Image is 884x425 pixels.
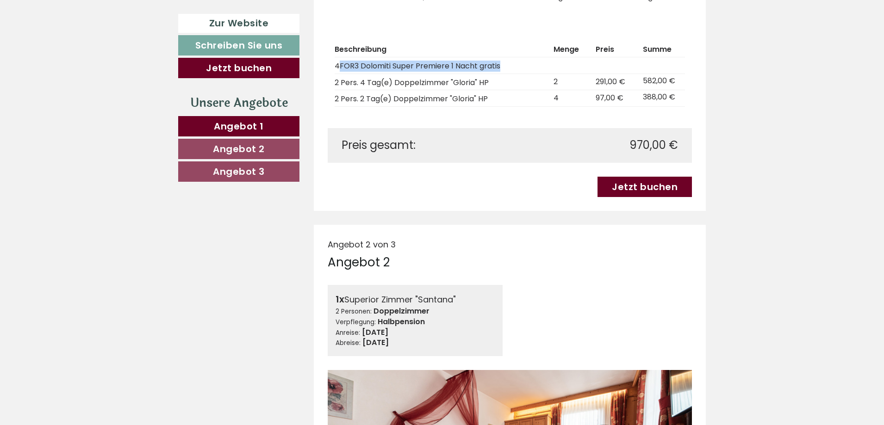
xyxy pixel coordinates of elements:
[336,328,360,337] small: Anreise:
[328,239,396,250] span: Angebot 2 von 3
[159,7,206,23] div: Sonntag
[362,327,388,338] b: [DATE]
[178,14,299,33] a: Zur Website
[328,254,390,271] div: Angebot 2
[335,137,510,153] div: Preis gesamt:
[596,76,625,87] span: 291,00 €
[550,43,591,57] th: Menge
[335,74,550,90] td: 2 Pers. 4 Tag(e) Doppelzimmer "Gloria" HP
[335,90,550,107] td: 2 Pers. 2 Tag(e) Doppelzimmer "Gloria" HP
[550,90,591,107] td: 4
[178,94,299,111] div: Unsere Angebote
[374,306,430,316] b: Doppelzimmer
[335,43,550,57] th: Beschreibung
[336,293,344,306] b: 1x
[596,92,623,103] span: 97,00 €
[178,35,299,55] a: Schreiben Sie uns
[14,45,161,51] small: 15:04
[336,293,495,306] div: Superior Zimmer "Santana"
[213,142,265,155] span: Angebot 2
[213,165,265,178] span: Angebot 3
[336,318,376,326] small: Verpflegung:
[178,58,299,78] a: Jetzt buchen
[7,25,165,53] div: Guten Tag, wie können wir Ihnen helfen?
[639,90,685,107] td: 388,00 €
[299,240,365,260] button: Senden
[336,307,372,316] small: 2 Personen:
[629,137,678,153] span: 970,00 €
[214,120,264,133] span: Angebot 1
[639,43,685,57] th: Summe
[639,74,685,90] td: 582,00 €
[598,177,692,197] a: Jetzt buchen
[550,74,591,90] td: 2
[592,43,639,57] th: Preis
[14,27,161,34] div: Hotel Goldene Rose
[362,337,389,348] b: [DATE]
[335,57,550,74] td: 4FOR3 Dolomiti Super Premiere 1 Nacht gratis
[378,316,425,327] b: Halbpension
[336,339,361,347] small: Abreise:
